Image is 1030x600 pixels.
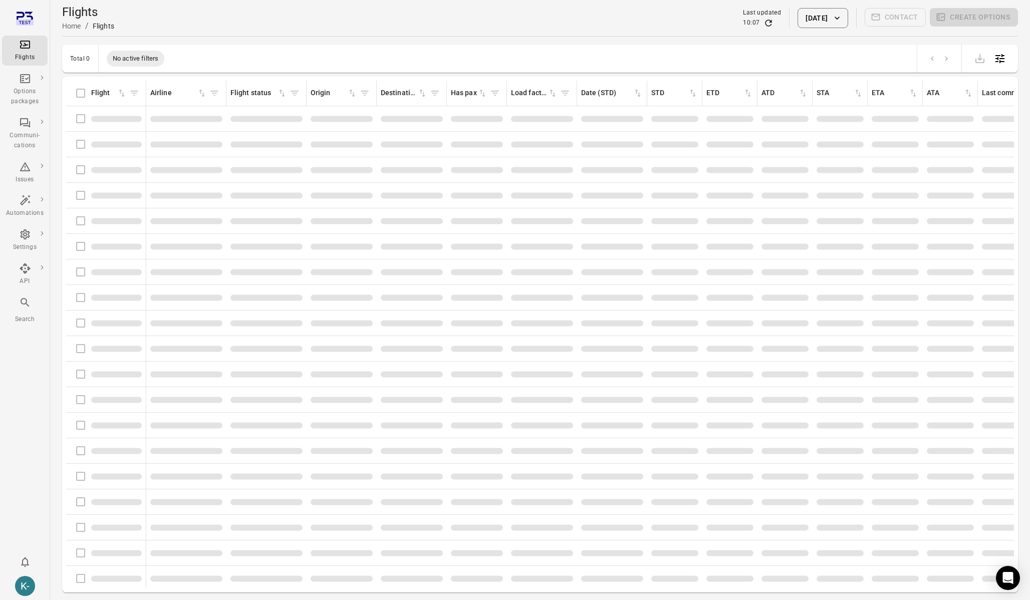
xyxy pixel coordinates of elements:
[230,88,287,99] div: Sort by flight status in ascending order
[427,86,442,101] span: Filter by destination
[763,18,774,28] button: Refresh data
[743,8,781,18] div: Last updated
[743,18,759,28] div: 10:07
[6,87,44,107] div: Options packages
[15,552,35,572] button: Notifications
[930,8,1018,28] span: Please make a selection to create an option package
[996,566,1020,590] div: Open Intercom Messenger
[70,55,90,62] div: Total 0
[62,4,114,20] h1: Flights
[970,53,990,63] span: Please make a selection to export
[817,88,863,99] div: Sort by STA in ascending order
[511,88,558,99] div: Sort by load factor in ascending order
[2,114,48,154] a: Communi-cations
[761,88,808,99] div: Sort by ATD in ascending order
[62,22,81,30] a: Home
[581,88,643,99] div: Sort by date (STD) in ascending order
[2,158,48,188] a: Issues
[287,86,302,101] span: Filter by flight status
[11,572,39,600] button: Kristinn - avilabs
[85,20,89,32] li: /
[381,88,427,99] div: Sort by destination in ascending order
[2,225,48,255] a: Settings
[6,276,44,286] div: API
[150,88,207,99] div: Sort by airline in ascending order
[91,88,127,99] div: Sort by flight in ascending order
[107,54,165,64] span: No active filters
[207,86,222,101] span: Filter by airline
[15,576,35,596] div: K-
[311,88,357,99] div: Sort by origin in ascending order
[990,49,1010,69] button: Open table configuration
[93,21,114,31] div: Flights
[2,259,48,289] a: API
[925,52,953,65] nav: pagination navigation
[872,88,918,99] div: Sort by ETA in ascending order
[798,8,848,28] button: [DATE]
[927,88,973,99] div: Sort by ATA in ascending order
[6,53,44,63] div: Flights
[6,208,44,218] div: Automations
[451,88,487,99] div: Sort by has pax in ascending order
[2,36,48,66] a: Flights
[2,293,48,327] button: Search
[127,86,142,101] span: Filter by flight
[62,20,114,32] nav: Breadcrumbs
[6,175,44,185] div: Issues
[2,191,48,221] a: Automations
[6,315,44,325] div: Search
[865,8,926,28] span: Please make a selection to create communications
[651,88,698,99] div: Sort by STD in ascending order
[6,242,44,252] div: Settings
[357,86,372,101] span: Filter by origin
[6,131,44,151] div: Communi-cations
[487,86,502,101] span: Filter by has pax
[2,70,48,110] a: Options packages
[558,86,573,101] span: Filter by load factor
[706,88,753,99] div: Sort by ETD in ascending order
